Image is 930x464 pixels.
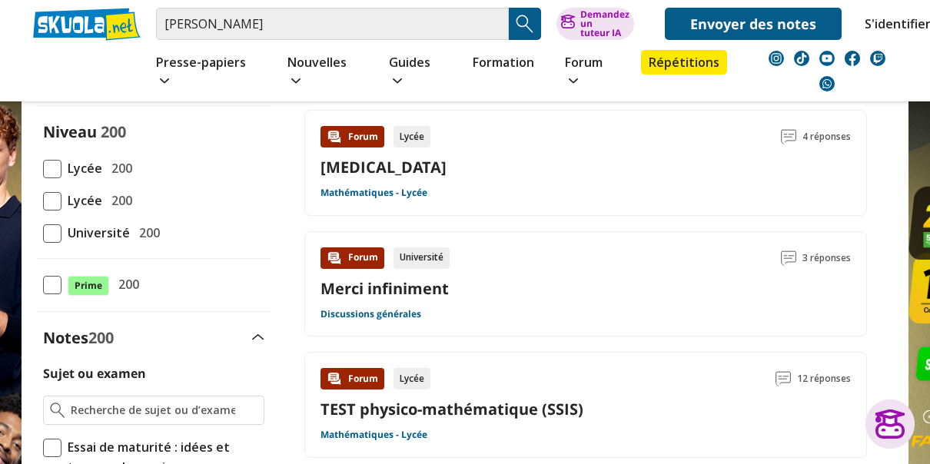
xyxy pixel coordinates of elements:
a: Envoyer des notes [665,8,842,40]
span: 12 réponses [797,368,851,389]
a: Guide [385,50,446,94]
img: Tic [870,51,885,66]
img: Lire les commentaires [781,129,796,144]
a: TEST physico-mathématique (SSIS) [321,399,583,419]
a: Répétitions [641,50,727,75]
button: Bouton de recherche [509,8,541,40]
span: 3 réponses [802,247,851,269]
img: Forum de contenu [327,129,342,144]
a: Mathématiques - Lycée [321,429,427,441]
span: Université [61,223,130,243]
img: Recherche de sujet ou d’examen [50,403,65,418]
img: Rechercher des notes, des résumés ou des versions [513,12,536,35]
img: Forum de contenu [327,371,342,386]
span: Lycée [61,191,102,210]
input: Rechercher des notes, des résumés ou des versions [156,8,509,40]
a: Discussions générales [321,308,421,320]
div: Lycée [394,126,430,147]
a: Merci infiniment [321,278,449,299]
a: Forum [561,50,618,94]
span: 200 [101,121,126,142]
img: Ouvrir et fermer la section [252,334,264,340]
span: 200 [112,274,139,294]
span: 200 [133,223,160,243]
img: Sur Facebook [845,51,860,66]
a: Formation [469,50,538,78]
img: Sur Instagram [769,51,784,66]
a: Presse-papiers [152,50,261,94]
span: 200 [88,327,114,348]
label: Sujet ou examen [43,365,146,382]
img: WhatsApp [819,76,835,91]
img: Forum de contenu [327,250,342,266]
font: Forum [348,251,378,263]
div: Lycée [394,368,430,389]
span: 200 [105,158,132,178]
label: Niveau [43,121,97,142]
span: 4 réponses [802,126,851,147]
img: Lire les commentaires [781,250,796,266]
input: Recherche de sujet ou d’examen [71,403,257,418]
a: S'identifier [865,8,897,40]
div: Demandez un tuteur IA [580,10,629,38]
span: Prime [68,276,109,296]
span: 200 [105,191,132,210]
span: Lycée [61,158,102,178]
font: Forum [348,131,378,143]
img: Lire les commentaires [776,371,791,386]
img: Sur TikTok [794,51,809,66]
div: Université [394,247,450,269]
label: Notes [43,327,114,348]
a: Notizie [284,50,362,94]
a: Mathématiques - Lycée [321,187,427,199]
img: Youtube [819,51,835,66]
a: [MEDICAL_DATA] [321,157,447,177]
button: Demandez untuteur IA [556,8,634,40]
font: Forum [348,373,378,385]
